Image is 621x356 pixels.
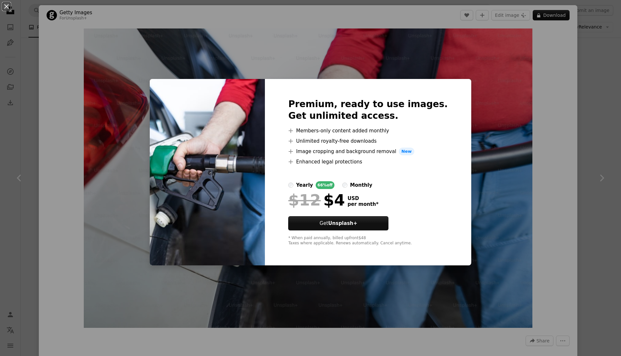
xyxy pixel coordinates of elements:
[288,127,448,135] li: Members-only content added monthly
[150,79,265,265] img: premium_photo-1663100674146-1f1b465c0a5f
[288,183,293,188] input: yearly66%off
[288,148,448,155] li: Image cropping and background removal
[288,216,388,230] button: GetUnsplash+
[342,183,347,188] input: monthly
[288,158,448,166] li: Enhanced legal protections
[288,192,345,208] div: $4
[350,181,372,189] div: monthly
[288,192,321,208] span: $12
[347,201,378,207] span: per month *
[347,195,378,201] span: USD
[288,137,448,145] li: Unlimited royalty-free downloads
[399,148,414,155] span: New
[296,181,313,189] div: yearly
[288,236,448,246] div: * When paid annually, billed upfront $48 Taxes where applicable. Renews automatically. Cancel any...
[316,181,335,189] div: 66% off
[288,98,448,122] h2: Premium, ready to use images. Get unlimited access.
[328,220,357,226] strong: Unsplash+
